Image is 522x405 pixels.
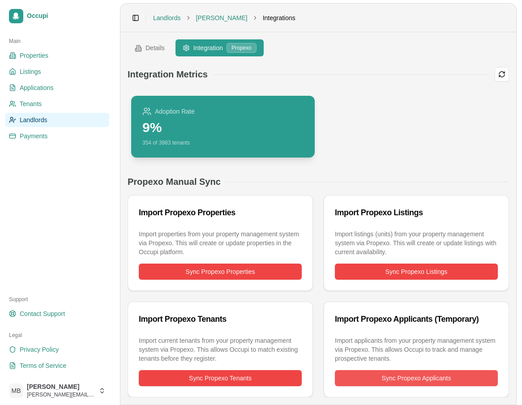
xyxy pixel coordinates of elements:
a: Listings [5,64,109,79]
div: Main [5,34,109,48]
a: Occupi [5,5,109,27]
span: Integrations [263,13,295,22]
span: [PERSON_NAME] [27,383,95,391]
button: IntegrationPropexo [175,39,264,56]
a: Payments [5,129,109,143]
h2: Integration Metrics [128,68,208,81]
p: Import current tenants from your property management system via Propexo. This allows Occupi to ma... [139,336,302,363]
a: Tenants [5,97,109,111]
span: [PERSON_NAME][EMAIL_ADDRESS][DOMAIN_NAME] [27,391,95,398]
span: Payments [20,132,47,141]
div: Import Propexo Listings [335,206,498,219]
span: Adoption Rate [155,107,195,116]
button: MB[PERSON_NAME][PERSON_NAME][EMAIL_ADDRESS][DOMAIN_NAME] [5,380,109,401]
a: Applications [5,81,109,95]
div: Import Propexo Applicants (Temporary) [335,313,498,325]
div: 354 of 3983 tenants [142,139,195,146]
div: Support [5,292,109,307]
button: Details [128,40,172,56]
button: Sync Propexo Properties [139,264,302,280]
span: Contact Support [20,309,65,318]
span: Terms of Service [20,361,66,370]
p: Import properties from your property management system via Propexo. This will create or update pr... [139,230,302,256]
span: Applications [20,83,54,92]
nav: breadcrumb [153,13,295,22]
a: Properties [5,48,109,63]
button: Sync Propexo Listings [335,264,498,280]
span: Tenants [20,99,42,108]
div: 9% [142,119,195,136]
span: Occupi [27,12,106,20]
div: Propexo [227,43,257,53]
span: Listings [20,67,41,76]
span: Landlords [20,115,47,124]
a: Terms of Service [5,358,109,373]
div: Import Propexo Properties [139,206,302,219]
a: [PERSON_NAME] [196,13,248,22]
span: MB [9,384,23,398]
p: Import applicants from your property management system via Propexo. This allows Occupi to track a... [335,336,498,363]
a: Landlords [153,13,181,22]
a: Landlords [5,113,109,127]
a: Contact Support [5,307,109,321]
button: Sync Propexo Tenants [139,370,302,386]
span: Privacy Policy [20,345,59,354]
a: Privacy Policy [5,342,109,357]
span: Properties [20,51,48,60]
p: Import listings (units) from your property management system via Propexo. This will create or upd... [335,230,498,256]
button: Sync Propexo Applicants [335,370,498,386]
h2: Propexo Manual Sync [128,175,221,188]
div: Import Propexo Tenants [139,313,302,325]
div: Legal [5,328,109,342]
span: Integration [193,43,223,52]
